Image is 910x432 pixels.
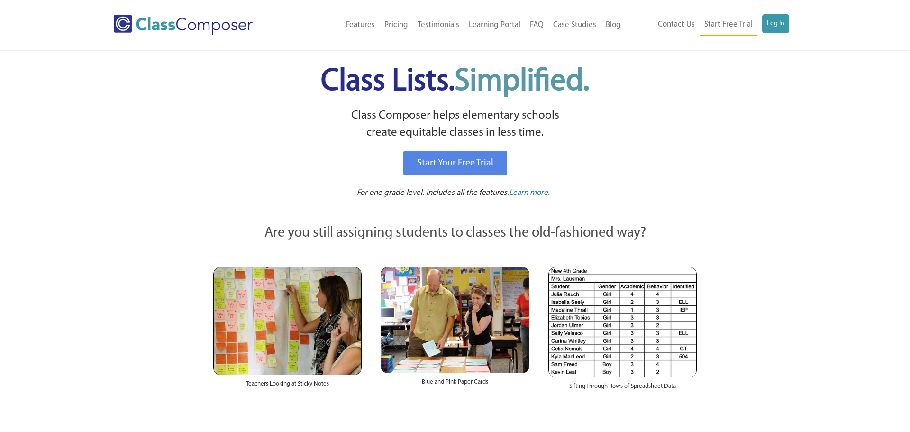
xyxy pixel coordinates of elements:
img: Teachers Looking at Sticky Notes [213,267,362,375]
nav: Header Menu [291,15,626,36]
img: Spreadsheets [548,267,697,377]
a: Learn more. [509,187,550,199]
a: Start Free Trial [700,14,757,36]
div: Teachers Looking at Sticky Notes [213,375,362,398]
a: Learning Portal [464,15,525,36]
span: Simplified. [455,66,589,97]
a: Testimonials [413,15,464,36]
span: Learn more. [509,189,550,197]
span: Class Lists. [321,66,589,97]
img: Class Composer [114,15,253,35]
a: Features [341,15,380,36]
span: Start Your Free Trial [417,158,493,168]
a: Blog [601,15,626,36]
nav: Header Menu [626,14,789,36]
a: Start Your Free Trial [403,151,507,175]
span: For one grade level. Includes all the features. [357,189,509,197]
img: Blue and Pink Paper Cards [381,267,529,373]
a: Contact Us [653,14,700,35]
a: Log In [762,14,789,33]
a: Case Studies [548,15,601,36]
a: Pricing [380,15,413,36]
p: Class Composer helps elementary schools create equitable classes in less time. [212,107,698,142]
div: Sifting Through Rows of Spreadsheet Data [548,377,697,400]
p: Are you still assigning students to classes the old-fashioned way? [213,223,697,244]
a: FAQ [525,15,548,36]
div: Blue and Pink Paper Cards [381,373,529,396]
